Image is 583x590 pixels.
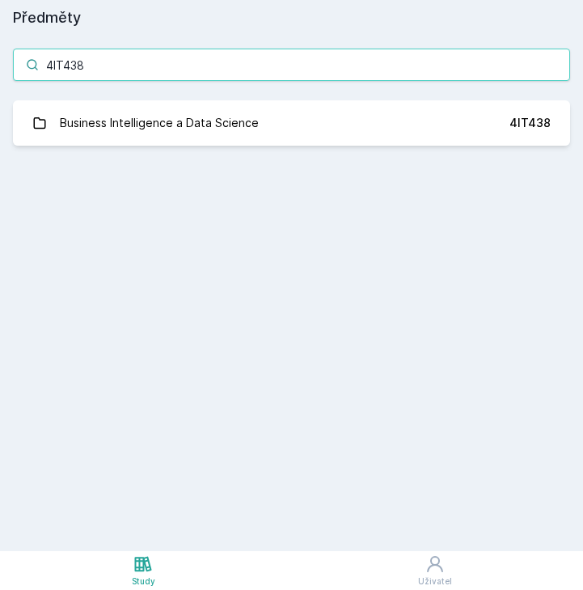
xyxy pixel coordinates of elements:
[286,551,583,590] a: Uživatel
[132,575,155,588] div: Study
[418,575,452,588] div: Uživatel
[60,107,259,139] div: Business Intelligence a Data Science
[13,49,570,81] input: Název nebo ident předmětu…
[509,115,551,131] div: 4IT438
[13,100,570,146] a: Business Intelligence a Data Science 4IT438
[13,6,570,29] h1: Předměty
